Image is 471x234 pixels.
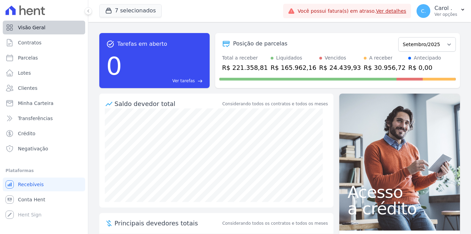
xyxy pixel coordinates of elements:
a: Ver detalhes [376,8,406,14]
span: Conta Hent [18,196,45,203]
a: Conta Hent [3,193,85,206]
span: Minha Carteira [18,100,53,107]
span: Principais devedores totais [114,219,221,228]
span: Recebíveis [18,181,44,188]
div: A receber [369,54,393,62]
a: Minha Carteira [3,96,85,110]
span: Considerando todos os contratos e todos os meses [222,220,328,226]
div: Considerando todos os contratos e todos os meses [222,101,328,107]
div: Vencidos [325,54,346,62]
span: Clientes [18,85,37,92]
div: R$ 24.439,93 [319,63,361,72]
div: 0 [106,48,122,84]
div: Liquidados [276,54,302,62]
span: Ver tarefas [172,78,195,84]
span: Transferências [18,115,53,122]
a: Clientes [3,81,85,95]
span: Crédito [18,130,36,137]
div: R$ 165.962,16 [271,63,317,72]
a: Visão Geral [3,21,85,34]
a: Lotes [3,66,85,80]
div: Plataformas [6,167,82,175]
div: R$ 0,00 [408,63,441,72]
div: Posição de parcelas [233,40,288,48]
span: C. [421,9,426,13]
button: C. Carol . Ver opções [411,1,471,21]
div: Total a receber [222,54,268,62]
p: Ver opções [434,12,457,17]
div: R$ 221.358,81 [222,63,268,72]
a: Contratos [3,36,85,50]
span: Contratos [18,39,41,46]
p: Carol . [434,5,457,12]
span: Acesso [348,184,452,200]
a: Recebíveis [3,178,85,191]
span: Você possui fatura(s) em atraso. [298,8,406,15]
div: R$ 30.956,72 [364,63,405,72]
span: Visão Geral [18,24,46,31]
a: Ver tarefas east [125,78,203,84]
button: 7 selecionados [99,4,162,17]
span: east [198,78,203,84]
span: Tarefas em aberto [117,40,167,48]
span: a crédito [348,200,452,217]
span: Negativação [18,145,48,152]
a: Transferências [3,111,85,125]
a: Parcelas [3,51,85,65]
div: Antecipado [414,54,441,62]
a: Crédito [3,127,85,140]
span: Lotes [18,70,31,76]
span: Parcelas [18,54,38,61]
div: Saldo devedor total [114,99,221,108]
span: task_alt [106,40,114,48]
a: Negativação [3,142,85,156]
